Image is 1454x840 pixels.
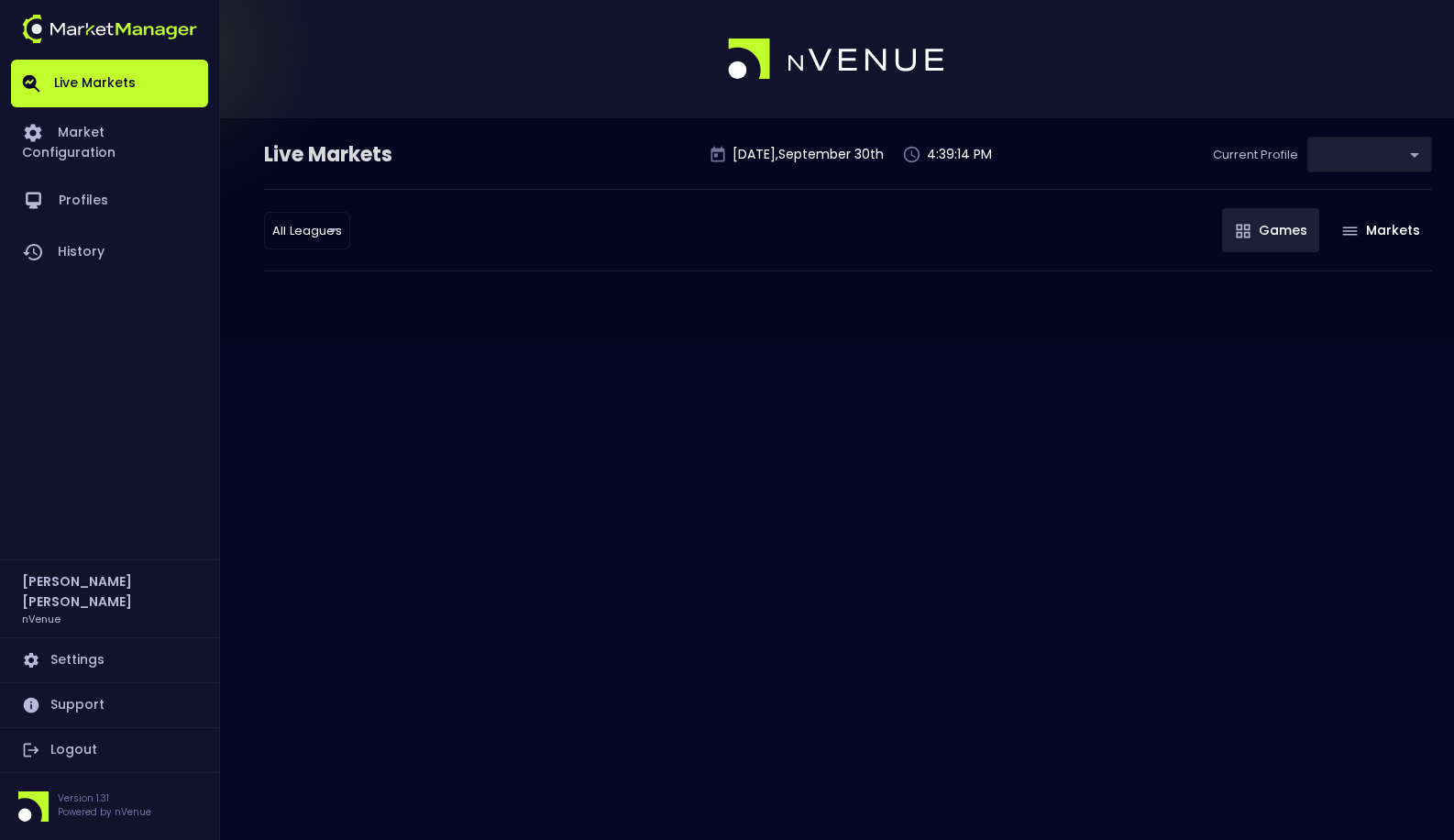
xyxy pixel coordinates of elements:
[1342,227,1358,236] img: gameIcon
[1222,208,1319,252] button: Games
[728,39,946,81] img: logo
[11,107,208,175] a: Market Configuration
[11,728,208,772] a: Logout
[58,805,151,819] p: Powered by nVenue
[11,638,208,682] a: Settings
[11,60,208,107] a: Live Markets
[11,683,208,727] a: Support
[733,145,884,164] p: [DATE] , September 30 th
[22,571,197,612] h2: [PERSON_NAME] [PERSON_NAME]
[11,791,208,822] div: Version 1.31Powered by nVenue
[1307,137,1432,172] div: ​
[1213,146,1298,164] p: Current Profile
[11,175,208,227] a: Profiles
[58,791,151,805] p: Version 1.31
[1236,224,1250,238] img: gameIcon
[264,212,350,249] div: ​
[264,140,488,170] div: Live Markets
[927,145,992,164] p: 4:39:14 PM
[22,612,61,625] h3: nVenue
[11,227,208,278] a: History
[22,15,197,43] img: logo
[1328,208,1432,252] button: Markets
